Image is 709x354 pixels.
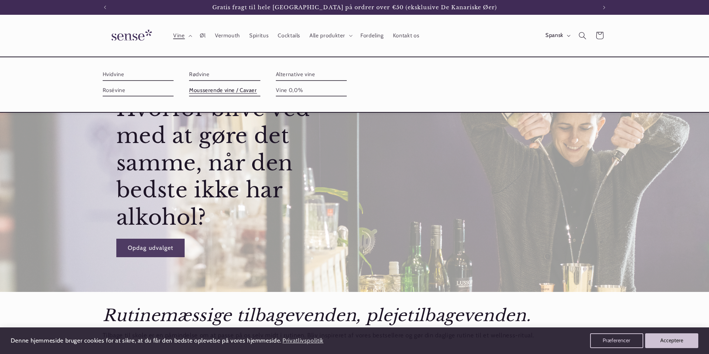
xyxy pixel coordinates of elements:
a: Alternative vine [276,69,347,81]
font: Cocktails [278,32,300,39]
summary: Søge [574,27,591,44]
a: Spiritus [245,27,273,44]
a: Følelse [100,22,161,49]
a: Privatlivspolitik (åbner i en ny fane) [281,334,325,347]
a: Opdag udvalget [116,239,185,257]
font: Rosévine [103,87,126,93]
a: Hvidvine [103,69,174,81]
a: Vermouth [210,27,244,44]
font: Spansk [545,32,564,38]
font: Hvorfor blive ved med at gøre det samme, når den bedste ikke har alkohol? [116,96,310,230]
font: Vine 0,0% [276,87,303,93]
font: Øl [200,32,205,39]
button: Præferencer [590,333,643,348]
font: Mousserende vine / Cavaer [189,87,257,93]
a: Cocktails [273,27,305,44]
button: Spansk [541,28,574,43]
summary: Vine [168,27,195,44]
font: Spiritus [249,32,268,39]
font: Vine [173,32,185,39]
font: Kontakt os [393,32,419,39]
a: Vine 0,0% [276,85,347,96]
a: Mousserende vine / Cavaer [189,85,260,96]
a: Fordeling [356,27,388,44]
button: Acceptere [645,333,698,348]
font: Privatlivspolitik [282,337,323,344]
font: Præferencer [603,337,630,344]
a: Rødvine [189,69,260,81]
font: Vermouth [215,32,240,39]
font: Rødvine [189,71,209,78]
a: Kontakt os [388,27,424,44]
font: Alle produkter [309,32,345,39]
font: Acceptere [660,337,683,344]
font: Denne hjemmeside bruger cookies for at sikre, at du får den bedste oplevelse på vores hjemmeside. [11,337,281,344]
font: Rutinemæssige tilbagevenden, plejetilbagevenden. [103,305,531,326]
img: Følelse [103,25,158,46]
font: Gratis fragt til hele [GEOGRAPHIC_DATA] på ordrer over €50 (eksklusive De Kanariske Øer) [212,4,497,11]
a: Rosévine [103,85,174,96]
font: Fordeling [360,32,384,39]
font: Alternative vine [276,71,315,78]
a: Øl [195,27,210,44]
font: Hvidvine [103,71,124,78]
summary: Alle produkter [305,27,356,44]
